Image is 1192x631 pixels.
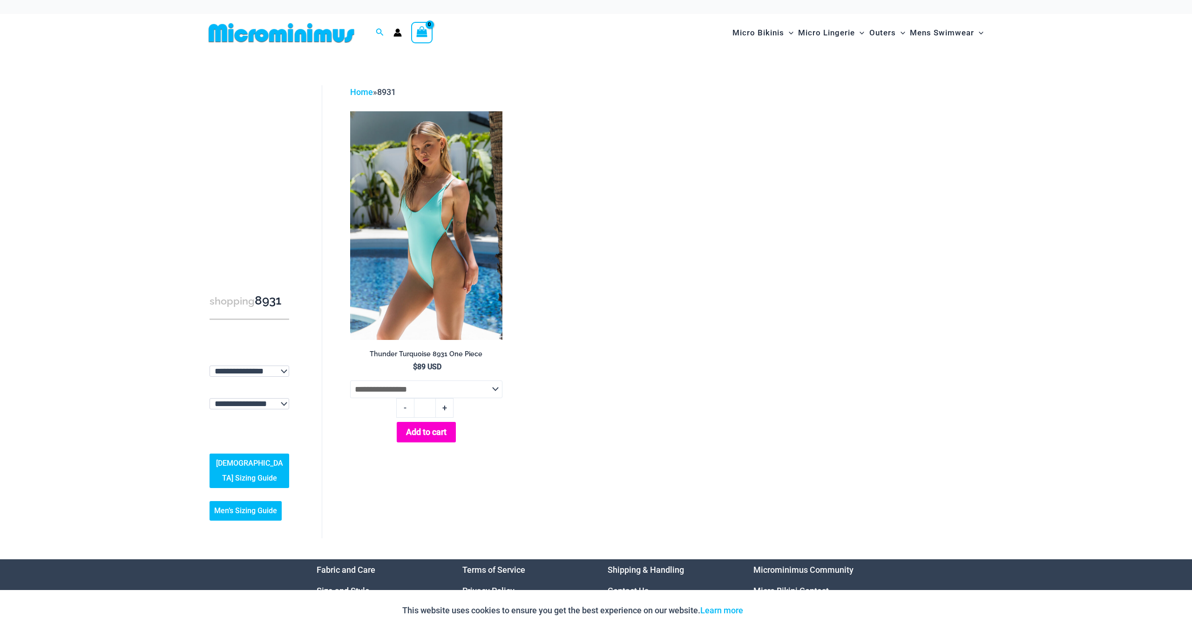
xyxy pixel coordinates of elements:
button: Add to cart [397,422,456,442]
span: Outers [869,21,896,45]
a: Privacy Policy [462,586,515,596]
select: wpc-taxonomy-pa_color-745994 [210,366,289,377]
a: Shipping & Handling [608,565,684,575]
a: Contact Us [608,586,649,596]
iframe: TrustedSite Certified [210,78,293,264]
aside: Footer Widget 4 [753,559,876,622]
nav: Site Navigation [729,17,987,48]
nav: Menu [462,559,585,622]
nav: Menu [317,559,439,622]
h2: Thunder Turquoise 8931 One Piece [350,350,502,359]
span: Mens Swimwear [910,21,974,45]
input: Product quantity [414,398,436,418]
span: Menu Toggle [974,21,983,45]
button: Accept [750,599,790,622]
a: Terms of Service [462,565,525,575]
a: Thunder Turquoise 8931 One Piece 03Thunder Turquoise 8931 One Piece 05Thunder Turquoise 8931 One ... [350,111,502,339]
img: MM SHOP LOGO FLAT [205,22,358,43]
aside: Footer Widget 1 [317,559,439,622]
a: Micro BikinisMenu ToggleMenu Toggle [730,19,796,47]
span: Menu Toggle [896,21,905,45]
img: Thunder Turquoise 8931 One Piece 03 [350,111,502,339]
a: Men’s Sizing Guide [210,501,282,521]
span: Micro Bikinis [732,21,784,45]
h3: 8931 [210,293,289,309]
aside: Footer Widget 3 [608,559,730,622]
a: Search icon link [376,27,384,39]
span: Micro Lingerie [798,21,855,45]
span: $ [413,362,417,371]
span: Menu Toggle [855,21,864,45]
a: [DEMOGRAPHIC_DATA] Sizing Guide [210,454,289,488]
span: » [350,87,396,97]
a: Microminimus Community [753,565,853,575]
a: Home [350,87,373,97]
p: This website uses cookies to ensure you get the best experience on our website. [402,604,743,617]
a: Fabric and Care [317,565,375,575]
a: Account icon link [393,28,402,37]
a: Thunder Turquoise 8931 One Piece [350,350,502,362]
span: 8931 [377,87,396,97]
a: Size and Style [317,586,370,596]
a: - [396,398,414,418]
a: OutersMenu ToggleMenu Toggle [867,19,908,47]
a: Micro LingerieMenu ToggleMenu Toggle [796,19,867,47]
a: Micro Bikini Contest [753,586,829,596]
span: Menu Toggle [784,21,793,45]
a: Learn more [700,605,743,615]
nav: Menu [753,559,876,622]
a: Mens SwimwearMenu ToggleMenu Toggle [908,19,986,47]
bdi: 89 USD [413,362,441,371]
aside: Footer Widget 2 [462,559,585,622]
nav: Menu [608,559,730,622]
a: View Shopping Cart, empty [411,22,433,43]
a: + [436,398,454,418]
select: wpc-taxonomy-pa_fabric-type-745995 [210,398,289,409]
span: shopping [210,295,255,307]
